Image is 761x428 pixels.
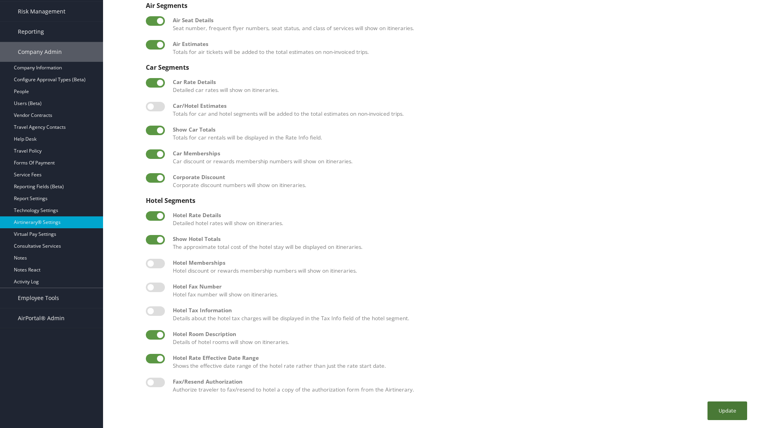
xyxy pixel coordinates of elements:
[173,126,745,134] div: Show Car Totals
[173,126,745,142] label: Totals for car rentals will be displayed in the Rate Info field.
[173,354,745,362] div: Hotel Rate Effective Date Range
[173,102,745,118] label: Totals for car and hotel segments will be added to the total estimates on non-invoiced trips.
[18,288,59,308] span: Employee Tools
[173,283,745,290] div: Hotel Fax Number
[173,149,745,157] div: Car Memberships
[146,2,745,9] div: Air Segments
[18,308,65,328] span: AirPortal® Admin
[173,102,745,110] div: Car/Hotel Estimates
[18,42,62,62] span: Company Admin
[173,259,745,267] div: Hotel Memberships
[173,378,745,386] div: Fax/Resend Authorization
[173,40,745,48] div: Air Estimates
[173,149,745,166] label: Car discount or rewards membership numbers will show on itineraries.
[173,211,745,219] div: Hotel Rate Details
[173,378,745,394] label: Authorize traveler to fax/resend to hotel a copy of the authorization form from the Airtinerary.
[173,211,745,227] label: Detailed hotel rates will show on itineraries.
[18,22,44,42] span: Reporting
[173,173,745,189] label: Corporate discount numbers will show on itineraries.
[173,259,745,275] label: Hotel discount or rewards membership numbers will show on itineraries.
[173,78,745,86] div: Car Rate Details
[173,354,745,370] label: Shows the effective date range of the hotel rate rather than just the rate start date.
[173,306,745,314] div: Hotel Tax Information
[173,235,745,251] label: The approximate total cost of the hotel stay will be displayed on itineraries.
[707,401,747,420] button: Update
[18,2,65,21] span: Risk Management
[173,330,745,346] label: Details of hotel rooms will show on itineraries.
[173,306,745,323] label: Details about the hotel tax charges will be displayed in the Tax Info field of the hotel segment.
[146,64,745,71] div: Car Segments
[173,78,745,94] label: Detailed car rates will show on itineraries.
[173,16,745,24] div: Air Seat Details
[173,235,745,243] div: Show Hotel Totals
[173,283,745,299] label: Hotel fax number will show on itineraries.
[173,330,745,338] div: Hotel Room Description
[146,197,745,204] div: Hotel Segments
[173,40,745,56] label: Totals for air tickets will be added to the total estimates on non-invoiced trips.
[173,173,745,181] div: Corporate Discount
[173,16,745,32] label: Seat number, frequent flyer numbers, seat status, and class of services will show on itineraries.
